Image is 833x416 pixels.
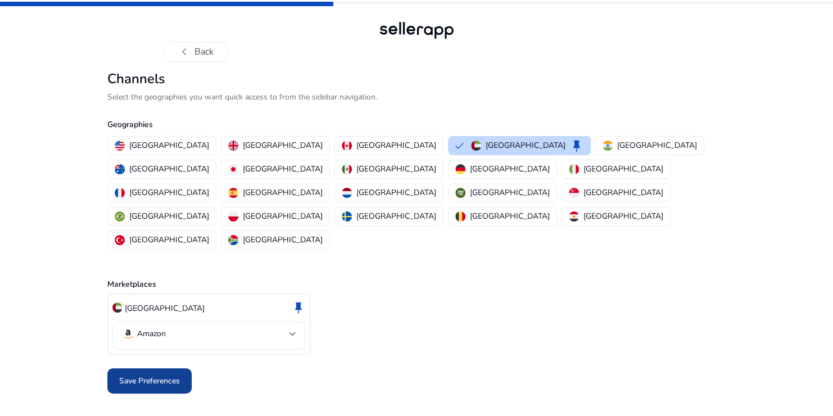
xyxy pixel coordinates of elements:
p: [GEOGRAPHIC_DATA] [470,163,550,175]
p: [GEOGRAPHIC_DATA] [583,187,663,198]
img: au.svg [115,164,125,174]
button: Save Preferences [107,368,192,394]
p: [GEOGRAPHIC_DATA] [243,163,323,175]
h2: Channels [107,71,726,87]
img: be.svg [455,211,465,221]
img: tr.svg [115,235,125,245]
p: [GEOGRAPHIC_DATA] [356,210,436,222]
img: se.svg [342,211,352,221]
p: [GEOGRAPHIC_DATA] [243,139,323,151]
p: [GEOGRAPHIC_DATA] [356,139,436,151]
p: [GEOGRAPHIC_DATA] [583,163,663,175]
p: [GEOGRAPHIC_DATA] [129,139,209,151]
img: mx.svg [342,164,352,174]
p: [GEOGRAPHIC_DATA] [129,163,209,175]
img: ca.svg [342,141,352,151]
img: amazon.svg [121,327,135,341]
p: Marketplaces [107,278,726,290]
img: uk.svg [228,141,238,151]
span: Save Preferences [119,375,180,387]
p: [GEOGRAPHIC_DATA] [243,234,323,246]
p: [GEOGRAPHIC_DATA] [356,163,436,175]
img: fr.svg [115,188,125,198]
p: [GEOGRAPHIC_DATA] [125,302,205,314]
img: sg.svg [569,188,579,198]
p: [GEOGRAPHIC_DATA] [356,187,436,198]
p: [GEOGRAPHIC_DATA] [617,139,697,151]
img: it.svg [569,164,579,174]
p: [GEOGRAPHIC_DATA] [470,210,550,222]
p: [GEOGRAPHIC_DATA] [129,234,209,246]
p: [GEOGRAPHIC_DATA] [129,187,209,198]
img: pl.svg [228,211,238,221]
p: [GEOGRAPHIC_DATA] [470,187,550,198]
img: jp.svg [228,164,238,174]
p: Geographies [107,119,726,130]
img: za.svg [228,235,238,245]
p: [GEOGRAPHIC_DATA] [583,210,663,222]
img: eg.svg [569,211,579,221]
span: keep [570,139,583,152]
img: sa.svg [455,188,465,198]
span: keep [292,301,305,314]
img: ae.svg [112,302,123,313]
p: [GEOGRAPHIC_DATA] [243,210,323,222]
img: de.svg [455,164,465,174]
p: Select the geographies you want quick access to from the sidebar navigation. [107,91,726,103]
img: us.svg [115,141,125,151]
p: Amazon [137,329,166,339]
span: chevron_left [178,45,191,58]
p: [GEOGRAPHIC_DATA] [486,139,565,151]
img: es.svg [228,188,238,198]
img: ae.svg [471,141,481,151]
button: chevron_leftBack [164,42,228,62]
p: [GEOGRAPHIC_DATA] [129,210,209,222]
p: [GEOGRAPHIC_DATA] [243,187,323,198]
img: br.svg [115,211,125,221]
img: in.svg [603,141,613,151]
img: nl.svg [342,188,352,198]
